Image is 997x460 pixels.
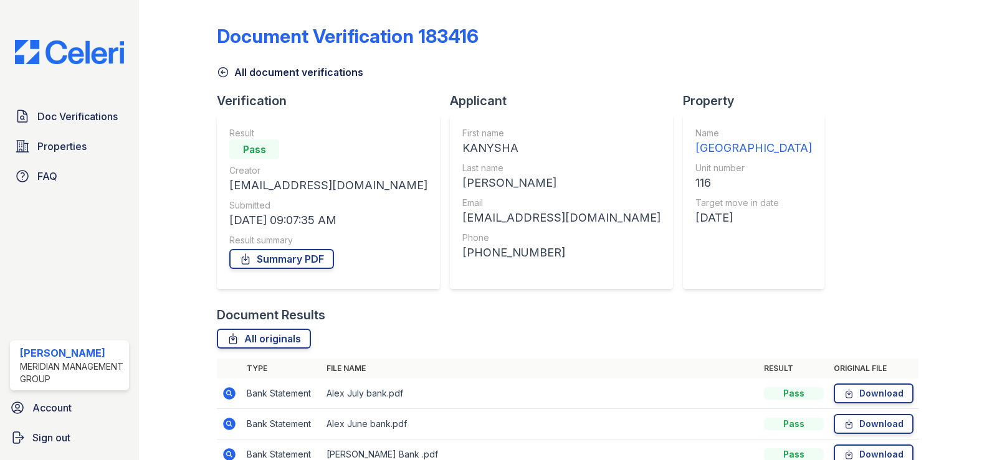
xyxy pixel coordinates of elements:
[5,395,134,420] a: Account
[764,387,824,400] div: Pass
[10,134,129,159] a: Properties
[229,199,427,212] div: Submitted
[462,174,661,192] div: [PERSON_NAME]
[217,329,311,349] a: All originals
[229,127,427,139] div: Result
[217,92,450,110] div: Verification
[20,345,124,360] div: [PERSON_NAME]
[10,164,129,189] a: FAQ
[695,139,812,157] div: [GEOGRAPHIC_DATA]
[217,306,325,324] div: Document Results
[229,234,427,246] div: Result summary
[217,25,479,47] div: Document Verification 183416
[5,40,134,64] img: CE_Logo_Blue-a8612792a0a2168367f1c8372b55b34899dd931a85d93a1a3d3e32e68fde9ad4.png
[37,169,57,184] span: FAQ
[322,378,759,409] td: Alex July bank.pdf
[462,139,661,157] div: KANYSHA
[229,164,427,177] div: Creator
[229,177,427,194] div: [EMAIL_ADDRESS][DOMAIN_NAME]
[229,139,279,159] div: Pass
[759,359,829,378] th: Result
[462,209,661,227] div: [EMAIL_ADDRESS][DOMAIN_NAME]
[20,360,124,385] div: Meridian Management Group
[229,212,427,229] div: [DATE] 09:07:35 AM
[695,174,812,192] div: 116
[242,359,322,378] th: Type
[462,232,661,244] div: Phone
[834,383,914,403] a: Download
[450,92,683,110] div: Applicant
[462,127,661,139] div: First name
[683,92,834,110] div: Property
[764,418,824,430] div: Pass
[229,249,334,269] a: Summary PDF
[32,430,70,445] span: Sign out
[322,409,759,439] td: Alex June bank.pdf
[462,197,661,209] div: Email
[834,414,914,434] a: Download
[217,65,363,80] a: All document verifications
[10,104,129,129] a: Doc Verifications
[829,359,918,378] th: Original file
[695,127,812,139] div: Name
[695,209,812,227] div: [DATE]
[695,197,812,209] div: Target move in date
[242,378,322,409] td: Bank Statement
[37,139,87,154] span: Properties
[462,244,661,261] div: [PHONE_NUMBER]
[462,162,661,174] div: Last name
[695,162,812,174] div: Unit number
[242,409,322,439] td: Bank Statement
[5,425,134,450] a: Sign out
[37,109,118,124] span: Doc Verifications
[322,359,759,378] th: File name
[32,400,72,415] span: Account
[695,127,812,157] a: Name [GEOGRAPHIC_DATA]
